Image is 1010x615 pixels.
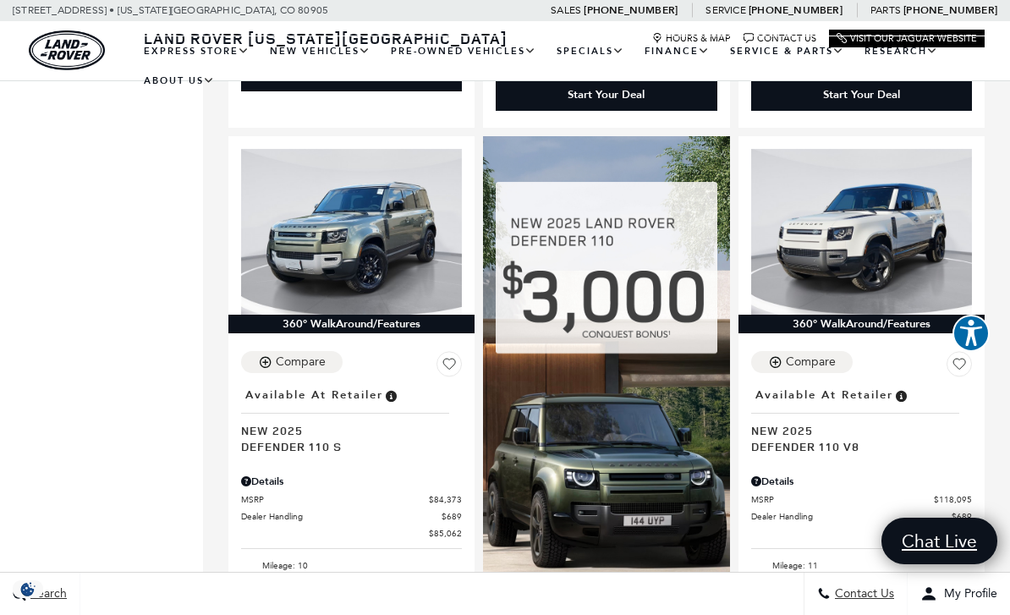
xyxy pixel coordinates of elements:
[241,527,462,540] a: $85,062
[751,493,934,506] span: MSRP
[751,557,972,574] li: Mileage: 11
[228,315,475,333] div: 360° WalkAround/Features
[751,422,959,438] span: New 2025
[870,4,901,16] span: Parts
[8,580,47,598] img: Opt-Out Icon
[751,474,972,489] div: Pricing Details - Defender 110 V8
[893,530,985,552] span: Chat Live
[241,510,462,523] a: Dealer Handling $689
[29,30,105,70] img: Land Rover
[241,474,462,489] div: Pricing Details - Defender 110 S
[751,351,853,373] button: Compare Vehicle
[751,149,972,315] img: 2025 LAND ROVER Defender 110 V8
[144,28,508,48] span: Land Rover [US_STATE][GEOGRAPHIC_DATA]
[751,383,972,454] a: Available at RetailerNew 2025Defender 110 V8
[442,510,462,523] span: $689
[854,36,948,66] a: Research
[383,386,398,404] span: Vehicle is in stock and ready for immediate delivery. Due to demand, availability is subject to c...
[8,580,47,598] section: Click to Open Cookie Consent Modal
[276,354,326,370] div: Compare
[241,149,462,315] img: 2025 LAND ROVER Defender 110 S
[241,510,442,523] span: Dealer Handling
[551,4,581,16] span: Sales
[751,438,959,454] span: Defender 110 V8
[751,493,972,506] a: MSRP $118,095
[134,66,225,96] a: About Us
[13,4,328,16] a: [STREET_ADDRESS] • [US_STATE][GEOGRAPHIC_DATA], CO 80905
[134,36,260,66] a: EXPRESS STORE
[652,33,731,44] a: Hours & Map
[245,386,383,404] span: Available at Retailer
[241,351,343,373] button: Compare Vehicle
[934,493,972,506] span: $118,095
[908,573,1010,615] button: Open user profile menu
[755,386,893,404] span: Available at Retailer
[134,36,985,96] nav: Main Navigation
[260,36,381,66] a: New Vehicles
[584,3,678,17] a: [PHONE_NUMBER]
[429,527,462,540] span: $85,062
[751,510,952,523] span: Dealer Handling
[241,557,462,574] li: Mileage: 10
[831,587,894,601] span: Contact Us
[429,493,462,506] span: $84,373
[947,351,972,383] button: Save Vehicle
[952,510,972,523] span: $689
[241,438,449,454] span: Defender 110 S
[738,315,985,333] div: 360° WalkAround/Features
[744,33,816,44] a: Contact Us
[751,510,972,523] a: Dealer Handling $689
[952,315,990,355] aside: Accessibility Help Desk
[937,587,997,601] span: My Profile
[436,351,462,383] button: Save Vehicle
[952,315,990,352] button: Explore your accessibility options
[786,354,836,370] div: Compare
[634,36,720,66] a: Finance
[241,493,429,506] span: MSRP
[134,28,518,48] a: Land Rover [US_STATE][GEOGRAPHIC_DATA]
[837,33,977,44] a: Visit Our Jaguar Website
[381,36,546,66] a: Pre-Owned Vehicles
[241,422,449,438] span: New 2025
[903,3,997,17] a: [PHONE_NUMBER]
[720,36,854,66] a: Service & Parts
[881,518,997,564] a: Chat Live
[241,493,462,506] a: MSRP $84,373
[705,4,745,16] span: Service
[241,383,462,454] a: Available at RetailerNew 2025Defender 110 S
[751,527,972,540] a: $118,784
[749,3,843,17] a: [PHONE_NUMBER]
[29,30,105,70] a: land-rover
[546,36,634,66] a: Specials
[893,386,908,404] span: Vehicle is in stock and ready for immediate delivery. Due to demand, availability is subject to c...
